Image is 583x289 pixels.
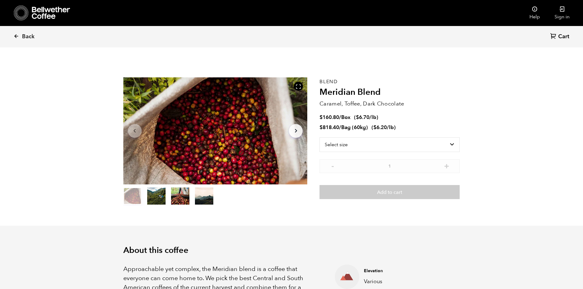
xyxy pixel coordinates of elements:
[341,124,368,131] span: Bag (60kg)
[320,185,460,199] button: Add to cart
[320,114,323,121] span: $
[356,114,359,121] span: $
[320,124,339,131] bdi: 818.40
[387,124,394,131] span: /lb
[320,100,460,108] p: Caramel, Toffee, Dark Chocolate
[339,124,341,131] span: /
[558,33,569,40] span: Cart
[364,268,450,274] h4: Elevation
[550,33,571,41] a: Cart
[364,277,450,286] p: Various
[339,114,341,121] span: /
[356,114,369,121] bdi: 6.70
[373,124,387,131] bdi: 6.20
[354,114,378,121] span: ( )
[443,162,450,169] button: +
[320,114,339,121] bdi: 160.80
[341,114,350,121] span: Box
[329,162,336,169] button: -
[372,124,396,131] span: ( )
[123,246,460,255] h2: About this coffee
[22,33,35,40] span: Back
[369,114,376,121] span: /lb
[320,87,460,98] h2: Meridian Blend
[373,124,376,131] span: $
[320,124,323,131] span: $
